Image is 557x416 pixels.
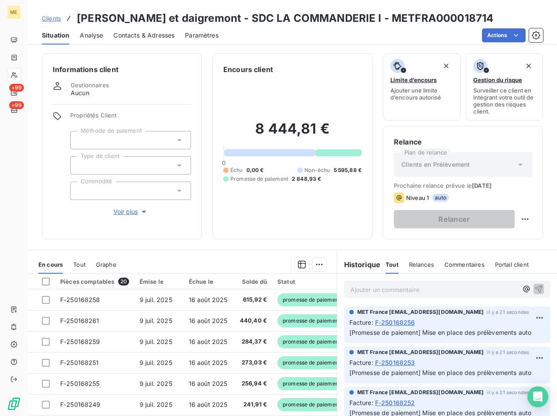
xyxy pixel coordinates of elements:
span: F-250168249 [60,401,101,408]
span: 16 août 2025 [189,317,228,324]
span: Clients en Prélèvement [401,160,470,169]
img: Logo LeanPay [7,397,21,411]
span: MET France [EMAIL_ADDRESS][DOMAIN_NAME] [357,308,484,316]
span: 9 juil. 2025 [140,296,172,303]
span: Facture : [349,318,373,327]
a: +99 [7,103,21,117]
span: 16 août 2025 [189,296,228,303]
span: Commentaires [444,261,485,268]
div: Statut [277,278,345,285]
span: 9 juil. 2025 [140,359,172,366]
span: auto [432,194,449,202]
span: MET France [EMAIL_ADDRESS][DOMAIN_NAME] [357,388,484,396]
span: Gestion du risque [473,76,522,83]
span: 9 juil. 2025 [140,317,172,324]
div: Open Intercom Messenger [527,386,548,407]
span: 241,91 € [238,400,267,409]
span: Portail client [495,261,529,268]
h6: Informations client [53,64,191,75]
span: Relances [409,261,434,268]
div: Solde dû [238,278,267,285]
span: Ajouter une limite d’encours autorisé [390,87,453,101]
span: 284,37 € [238,337,267,346]
span: il y a 21 secondes [487,309,529,315]
span: Tout [73,261,85,268]
span: 2 848,93 € [292,175,321,183]
span: 615,92 € [238,296,267,304]
span: Contacts & Adresses [113,31,174,40]
span: 16 août 2025 [189,380,228,387]
h6: Relance [394,137,532,147]
span: Analyse [80,31,103,40]
span: 9 juil. 2025 [140,401,172,408]
span: promesse de paiement [277,293,345,306]
span: Facture : [349,398,373,407]
span: 5 595,88 € [334,166,362,174]
span: promesse de paiement [277,377,345,390]
span: 16 août 2025 [189,401,228,408]
span: [DATE] [472,182,492,189]
span: Niveau 1 [406,194,429,201]
span: [Promesse de paiement] Mise en place des prélèvements auto [349,369,532,376]
span: promesse de paiement [277,335,345,348]
span: Limite d’encours [390,76,437,83]
input: Ajouter une valeur [78,162,85,169]
span: Clients [42,15,61,22]
span: il y a 21 secondes [487,390,529,395]
span: Paramètres [185,31,219,40]
span: 16 août 2025 [189,359,228,366]
span: F-250168259 [60,338,100,345]
button: Voir plus [70,207,191,217]
span: F-250168258 [60,296,100,303]
span: Gestionnaires [71,82,109,89]
h6: Encours client [223,64,273,75]
input: Ajouter une valeur [78,136,85,144]
span: En cours [38,261,63,268]
span: F-250168252 [375,398,415,407]
span: +99 [9,84,24,92]
a: Clients [42,14,61,23]
span: 0 [222,159,226,166]
div: Échue le [189,278,228,285]
span: Surveiller ce client en intégrant votre outil de gestion des risques client. [473,87,536,115]
span: 440,40 € [238,316,267,325]
button: Relancer [394,210,515,228]
span: il y a 21 secondes [487,350,529,355]
span: promesse de paiement [277,398,345,411]
span: +99 [9,101,24,109]
span: [Promesse de paiement] Mise en place des prélèvements auto [349,329,532,336]
span: Échu [230,166,243,174]
a: +99 [7,86,21,100]
button: Limite d’encoursAjouter une limite d’encours autorisé [383,53,461,120]
span: Situation [42,31,69,40]
span: Promesse de paiement [230,175,288,183]
span: Facture : [349,358,373,367]
button: Actions [482,28,526,42]
span: Voir plus [113,207,148,216]
span: 16 août 2025 [189,338,228,345]
h3: [PERSON_NAME] et daigremont - SDC LA COMMANDERIE I - METFRA000018714 [77,10,493,26]
h2: 8 444,81 € [223,120,362,146]
span: promesse de paiement [277,356,345,369]
input: Ajouter une valeur [78,187,85,195]
span: Non-échu [304,166,330,174]
span: 273,03 € [238,358,267,367]
span: Prochaine relance prévue le [394,182,532,189]
h6: Historique [337,259,381,270]
span: F-250168255 [60,380,100,387]
span: Graphe [96,261,116,268]
span: Aucun [71,89,89,97]
span: 0,00 € [246,166,264,174]
span: F-250168261 [60,317,99,324]
span: 9 juil. 2025 [140,380,172,387]
button: Gestion du risqueSurveiller ce client en intégrant votre outil de gestion des risques client. [466,53,543,120]
span: F-250168251 [60,359,99,366]
span: Propriétés Client [70,112,191,124]
span: promesse de paiement [277,314,345,327]
div: ME [7,5,21,19]
span: Tout [386,261,399,268]
span: 256,94 € [238,379,267,388]
span: F-250168253 [375,358,415,367]
span: 9 juil. 2025 [140,338,172,345]
div: Émise le [140,278,178,285]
